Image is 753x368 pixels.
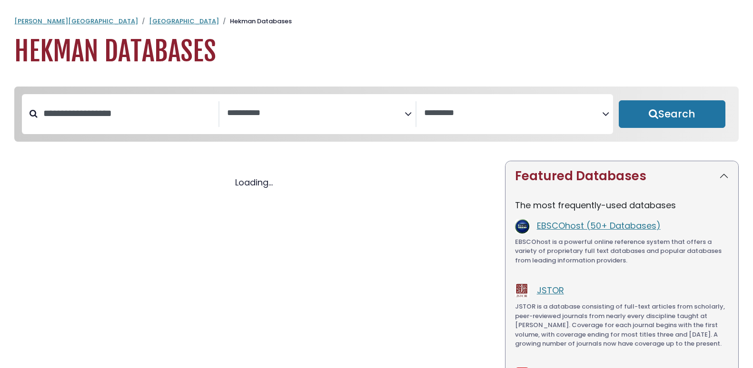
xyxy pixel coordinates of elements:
a: [GEOGRAPHIC_DATA] [149,17,219,26]
nav: breadcrumb [14,17,739,26]
div: Loading... [14,176,494,189]
p: The most frequently-used databases [515,199,729,212]
button: Submit for Search Results [619,100,725,128]
input: Search database by title or keyword [38,106,218,121]
textarea: Search [424,108,602,118]
li: Hekman Databases [219,17,292,26]
a: [PERSON_NAME][GEOGRAPHIC_DATA] [14,17,138,26]
button: Featured Databases [505,161,738,191]
a: JSTOR [537,284,564,296]
textarea: Search [227,108,405,118]
p: JSTOR is a database consisting of full-text articles from scholarly, peer-reviewed journals from ... [515,302,729,349]
a: EBSCOhost (50+ Databases) [537,220,661,232]
nav: Search filters [14,87,739,142]
h1: Hekman Databases [14,36,739,68]
p: EBSCOhost is a powerful online reference system that offers a variety of proprietary full text da... [515,237,729,265]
